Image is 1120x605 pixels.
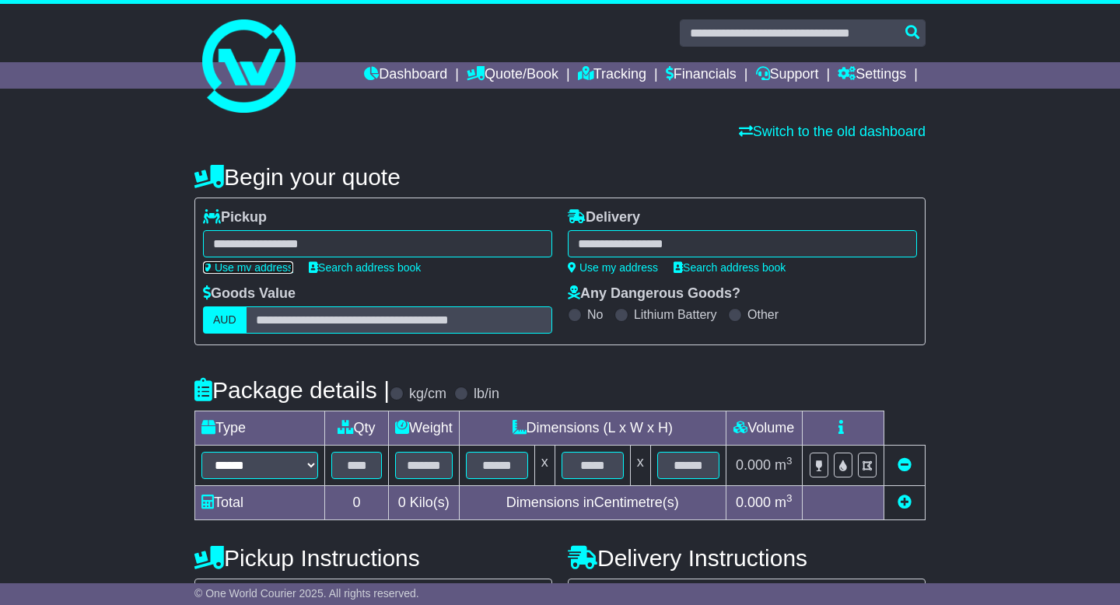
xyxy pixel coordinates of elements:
label: Goods Value [203,285,296,302]
a: Switch to the old dashboard [739,124,926,139]
h4: Delivery Instructions [568,545,926,571]
label: kg/cm [409,386,446,403]
td: Dimensions (L x W x H) [459,411,726,446]
a: Use my address [568,261,658,274]
label: No [587,307,603,322]
a: Tracking [578,62,646,89]
label: Any Dangerous Goods? [568,285,740,302]
span: m [775,457,793,473]
span: m [775,495,793,510]
td: Weight [389,411,460,446]
td: Volume [726,411,802,446]
span: 0 [398,495,406,510]
span: 0.000 [736,457,771,473]
label: Lithium Battery [634,307,717,322]
td: Kilo(s) [389,486,460,520]
sup: 3 [786,455,793,467]
a: Add new item [898,495,912,510]
a: Quote/Book [467,62,558,89]
td: 0 [325,486,389,520]
a: Financials [666,62,737,89]
td: x [534,446,555,486]
td: Qty [325,411,389,446]
a: Search address book [309,261,421,274]
h4: Package details | [194,377,390,403]
td: Type [195,411,325,446]
label: AUD [203,306,247,334]
a: Use my address [203,261,293,274]
td: Dimensions in Centimetre(s) [459,486,726,520]
a: Dashboard [364,62,447,89]
a: Remove this item [898,457,912,473]
a: Support [756,62,819,89]
span: © One World Courier 2025. All rights reserved. [194,587,419,600]
label: Pickup [203,209,267,226]
a: Search address book [674,261,786,274]
label: Other [747,307,779,322]
a: Settings [838,62,906,89]
td: x [630,446,650,486]
h4: Begin your quote [194,164,926,190]
sup: 3 [786,492,793,504]
label: lb/in [474,386,499,403]
td: Total [195,486,325,520]
label: Delivery [568,209,640,226]
h4: Pickup Instructions [194,545,552,571]
span: 0.000 [736,495,771,510]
